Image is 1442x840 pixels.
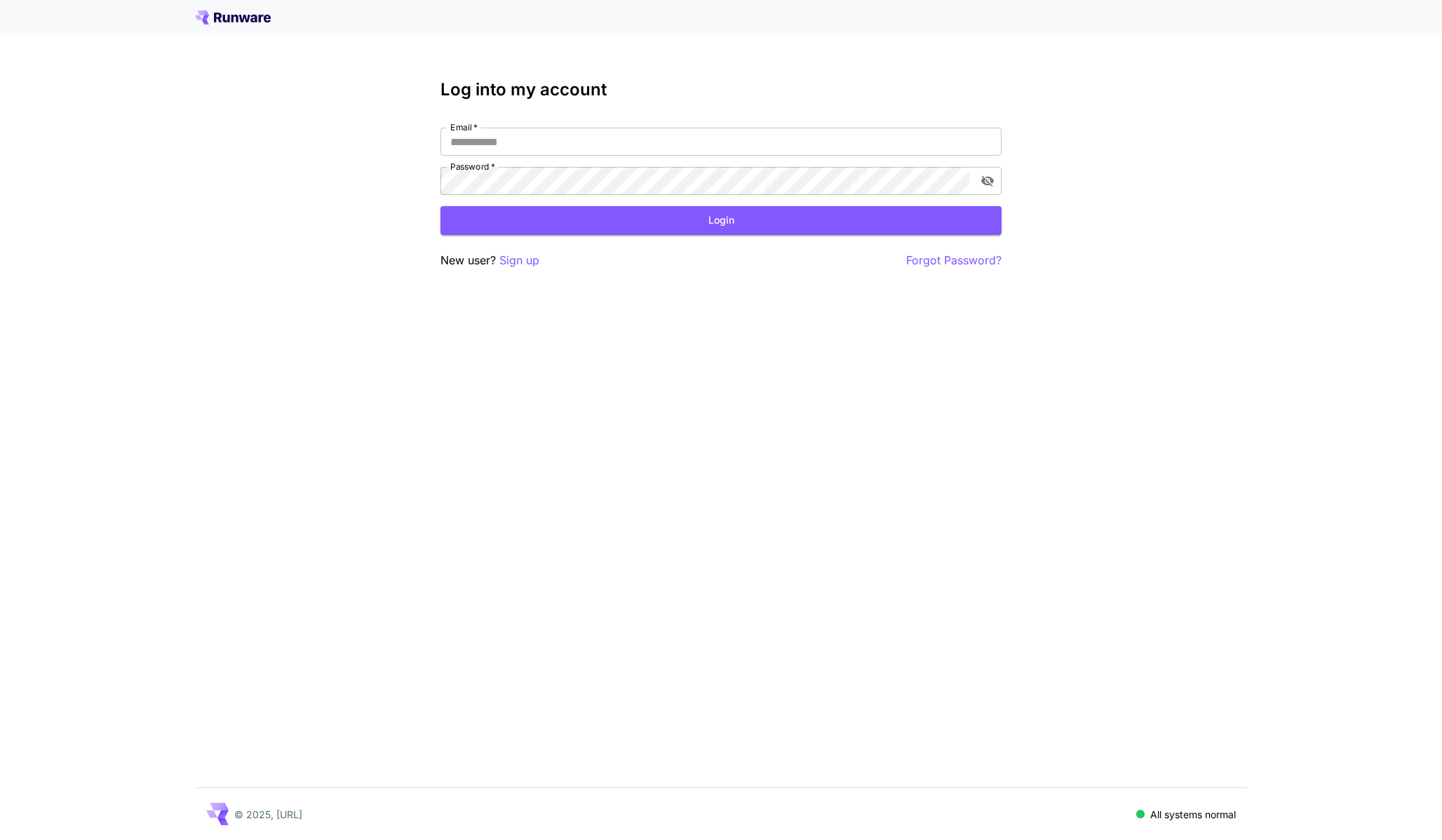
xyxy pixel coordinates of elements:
[450,161,495,172] label: Password
[234,807,302,822] p: © 2025, [URL]
[440,206,1002,235] button: Login
[975,168,1000,194] button: toggle password visibility
[450,121,478,133] label: Email
[906,252,1002,269] button: Forgot Password?
[440,80,1002,100] h3: Log into my account
[440,252,539,269] p: New user?
[1150,807,1236,822] p: All systems normal
[499,252,539,269] button: Sign up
